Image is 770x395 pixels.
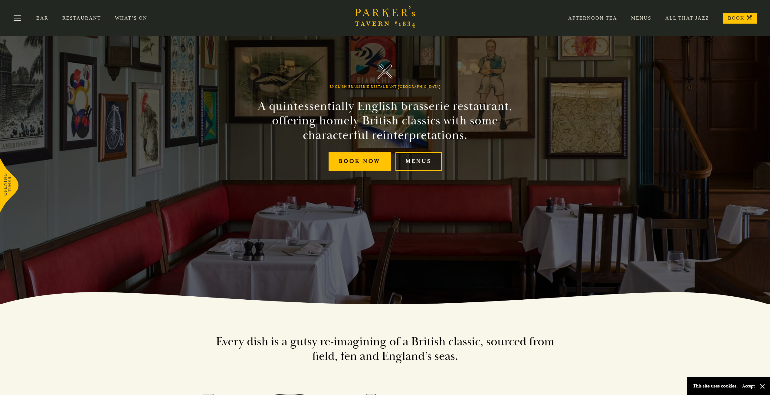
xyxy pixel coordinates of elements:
p: This site uses cookies. [693,382,738,390]
img: Parker's Tavern Brasserie Cambridge [378,64,392,79]
a: Book Now [329,152,391,171]
button: Close and accept [759,383,765,389]
h2: A quintessentially English brasserie restaurant, offering homely British classics with some chara... [247,99,523,143]
a: Menus [395,152,442,171]
h1: English Brasserie Restaurant [GEOGRAPHIC_DATA] [329,85,441,89]
h2: Every dish is a gutsy re-imagining of a British classic, sourced from field, fen and England’s seas. [213,334,558,364]
button: Accept [742,383,755,389]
